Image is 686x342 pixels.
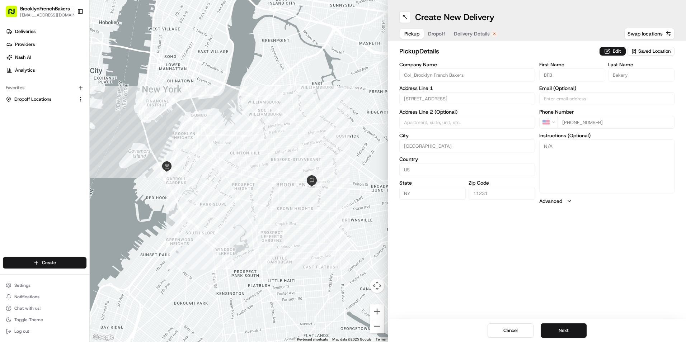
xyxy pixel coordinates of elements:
[15,41,35,48] span: Providers
[42,260,56,266] span: Create
[71,178,87,183] span: Pylon
[624,28,675,39] button: Swap locations
[399,86,535,91] label: Address Line 1
[14,160,55,167] span: Knowledge Base
[15,68,28,81] img: 1724597045416-56b7ee45-8013-43a0-a6f9-03cb97ddad50
[638,48,671,54] span: Saved Location
[541,323,587,338] button: Next
[399,92,535,105] input: Enter address
[370,319,384,333] button: Zoom out
[14,131,20,137] img: 1736555255976-a54dd68f-1ca7-489b-9aae-adbdc363a1c4
[7,29,131,40] p: Welcome 👋
[3,94,86,105] button: Dropoff Locations
[14,96,51,103] span: Dropoff Locations
[539,92,675,105] input: Enter email address
[399,46,595,56] h2: pickup Details
[3,3,74,20] button: BrooklynFrenchBakers[EMAIL_ADDRESS][DOMAIN_NAME]
[539,86,675,91] label: Email (Optional)
[399,116,535,129] input: Apartment, suite, unit, etc.
[415,11,494,23] h1: Create New Delivery
[3,39,89,50] a: Providers
[91,333,115,342] a: Open this area in Google Maps (opens a new window)
[7,93,46,99] div: Past conversations
[399,133,535,138] label: City
[600,47,626,56] button: Edit
[7,104,19,116] img: Nelly AZAMBRE
[539,62,606,67] label: First Name
[399,109,535,114] label: Address Line 2 (Optional)
[6,96,75,103] a: Dropoff Locations
[65,130,79,136] span: [DATE]
[68,160,115,167] span: API Documentation
[3,326,86,336] button: Log out
[428,30,445,37] span: Dropoff
[539,198,675,205] button: Advanced
[3,52,89,63] a: Nash AI
[14,294,39,300] span: Notifications
[122,71,131,79] button: Start new chat
[399,157,535,162] label: Country
[3,315,86,325] button: Toggle Theme
[3,280,86,290] button: Settings
[3,82,86,94] div: Favorites
[488,323,534,338] button: Cancel
[58,157,118,170] a: 💻API Documentation
[7,7,22,22] img: Nash
[469,180,535,185] label: Zip Code
[111,92,131,100] button: See all
[14,282,30,288] span: Settings
[15,67,35,73] span: Analytics
[608,68,675,81] input: Enter last name
[3,26,89,37] a: Deliveries
[20,12,78,18] button: [EMAIL_ADDRESS][DOMAIN_NAME]
[539,133,675,138] label: Instructions (Optional)
[3,257,86,269] button: Create
[399,187,466,200] input: Enter state
[332,337,371,341] span: Map data ©2025 Google
[539,68,606,81] input: Enter first name
[469,187,535,200] input: Enter zip code
[15,28,36,35] span: Deliveries
[20,5,70,12] button: BrooklynFrenchBakers
[399,180,466,185] label: State
[91,333,115,342] img: Google
[399,163,535,176] input: Enter country
[539,198,562,205] label: Advanced
[60,111,62,117] span: •
[3,292,86,302] button: Notifications
[51,177,87,183] a: Powered byPylon
[399,139,535,152] input: Enter city
[3,65,89,76] a: Analytics
[3,303,86,313] button: Chat with us!
[4,157,58,170] a: 📗Knowledge Base
[14,317,43,323] span: Toggle Theme
[19,46,118,54] input: Clear
[14,305,41,311] span: Chat with us!
[454,30,490,37] span: Delivery Details
[22,130,59,136] span: Klarizel Pensader
[32,68,118,76] div: Start new chat
[14,328,29,334] span: Log out
[608,62,675,67] label: Last Name
[32,76,99,81] div: We're available if you need us!
[370,279,384,293] button: Map camera controls
[399,62,535,67] label: Company Name
[15,54,31,61] span: Nash AI
[7,68,20,81] img: 1736555255976-a54dd68f-1ca7-489b-9aae-adbdc363a1c4
[404,30,419,37] span: Pickup
[297,337,328,342] button: Keyboard shortcuts
[539,109,675,114] label: Phone Number
[539,139,675,193] textarea: N/A
[558,116,675,129] input: Enter phone number
[7,161,13,167] div: 📗
[376,337,386,341] a: Terms
[628,30,663,37] span: Swap locations
[64,111,78,117] span: [DATE]
[399,68,535,81] input: Enter company name
[370,304,384,319] button: Zoom in
[627,46,675,56] button: Saved Location
[61,161,66,167] div: 💻
[22,111,58,117] span: [PERSON_NAME]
